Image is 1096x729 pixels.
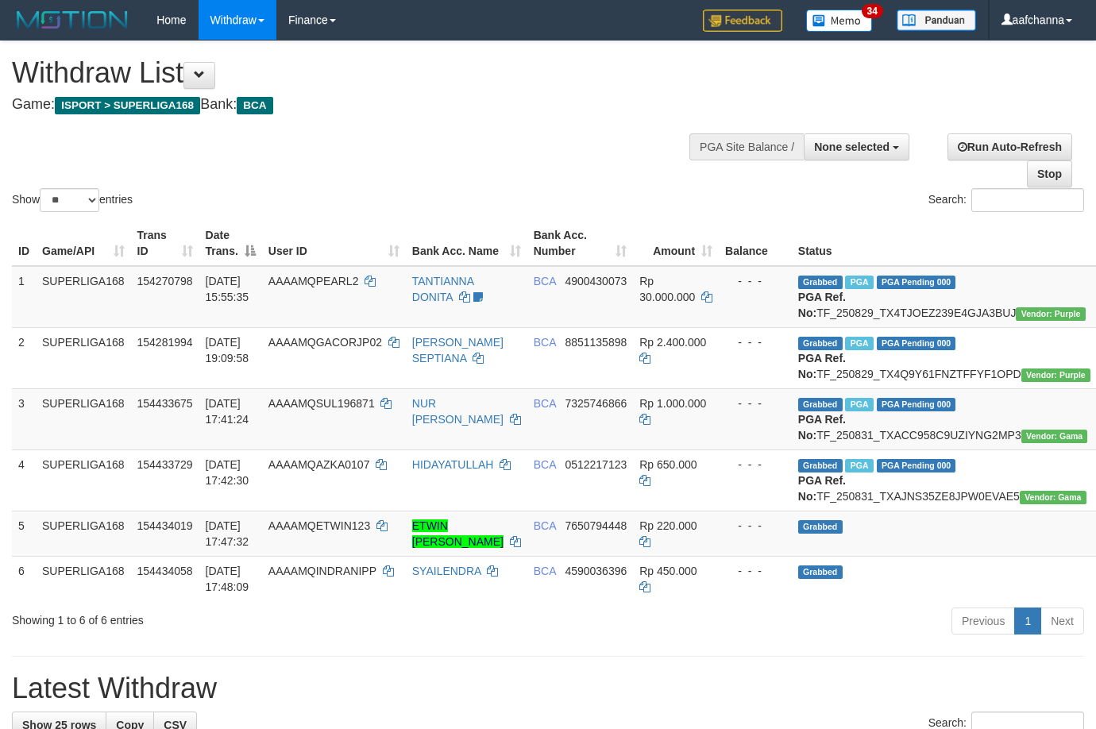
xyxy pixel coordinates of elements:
[412,458,494,471] a: HIDAYATULLAH
[36,511,131,556] td: SUPERLIGA168
[928,188,1084,212] label: Search:
[137,336,193,349] span: 154281994
[412,565,481,577] a: SYAILENDRA
[689,133,804,160] div: PGA Site Balance /
[55,97,200,114] span: ISPORT > SUPERLIGA168
[1020,491,1086,504] span: Vendor URL: https://trx31.1velocity.biz
[534,336,556,349] span: BCA
[725,273,785,289] div: - - -
[845,276,873,289] span: Marked by aafmaleo
[137,519,193,532] span: 154434019
[1040,607,1084,634] a: Next
[12,673,1084,704] h1: Latest Withdraw
[725,457,785,472] div: - - -
[1027,160,1072,187] a: Stop
[206,275,249,303] span: [DATE] 15:55:35
[12,556,36,601] td: 6
[268,565,376,577] span: AAAAMQINDRANIPP
[565,397,627,410] span: Copy 7325746866 to clipboard
[639,397,706,410] span: Rp 1.000.000
[262,221,406,266] th: User ID: activate to sort column ascending
[36,388,131,449] td: SUPERLIGA168
[534,519,556,532] span: BCA
[412,336,504,364] a: [PERSON_NAME] SEPTIANA
[565,565,627,577] span: Copy 4590036396 to clipboard
[36,266,131,328] td: SUPERLIGA168
[565,275,627,287] span: Copy 4900430073 to clipboard
[725,518,785,534] div: - - -
[947,133,1072,160] a: Run Auto-Refresh
[862,4,883,18] span: 34
[12,221,36,266] th: ID
[725,395,785,411] div: - - -
[137,565,193,577] span: 154434058
[798,520,843,534] span: Grabbed
[804,133,909,160] button: None selected
[534,458,556,471] span: BCA
[268,336,382,349] span: AAAAMQGACORJP02
[1021,430,1088,443] span: Vendor URL: https://trx31.1velocity.biz
[703,10,782,32] img: Feedback.jpg
[814,141,890,153] span: None selected
[36,556,131,601] td: SUPERLIGA168
[633,221,719,266] th: Amount: activate to sort column ascending
[798,291,846,319] b: PGA Ref. No:
[412,275,474,303] a: TANTIANNA DONITA
[206,565,249,593] span: [DATE] 17:48:09
[639,336,706,349] span: Rp 2.400.000
[534,275,556,287] span: BCA
[725,563,785,579] div: - - -
[639,565,697,577] span: Rp 450.000
[806,10,873,32] img: Button%20Memo.svg
[237,97,272,114] span: BCA
[845,398,873,411] span: Marked by aafsoycanthlai
[565,458,627,471] span: Copy 0512217123 to clipboard
[406,221,527,266] th: Bank Acc. Name: activate to sort column ascending
[897,10,976,31] img: panduan.png
[845,337,873,350] span: Marked by aafnonsreyleab
[206,397,249,426] span: [DATE] 17:41:24
[137,397,193,410] span: 154433675
[137,458,193,471] span: 154433729
[565,336,627,349] span: Copy 8851135898 to clipboard
[565,519,627,532] span: Copy 7650794448 to clipboard
[951,607,1015,634] a: Previous
[36,449,131,511] td: SUPERLIGA168
[36,221,131,266] th: Game/API: activate to sort column ascending
[534,565,556,577] span: BCA
[719,221,792,266] th: Balance
[412,519,504,548] a: ETWIN [PERSON_NAME]
[268,458,370,471] span: AAAAMQAZKA0107
[639,458,697,471] span: Rp 650.000
[12,8,133,32] img: MOTION_logo.png
[268,275,359,287] span: AAAAMQPEARL2
[268,397,375,410] span: AAAAMQSUL196871
[798,276,843,289] span: Grabbed
[877,276,956,289] span: PGA Pending
[206,336,249,364] span: [DATE] 19:09:58
[845,459,873,472] span: Marked by aafsoycanthlai
[971,188,1084,212] input: Search:
[798,337,843,350] span: Grabbed
[12,97,715,113] h4: Game: Bank:
[412,397,504,426] a: NUR [PERSON_NAME]
[527,221,634,266] th: Bank Acc. Number: activate to sort column ascending
[798,474,846,503] b: PGA Ref. No:
[1014,607,1041,634] a: 1
[40,188,99,212] select: Showentries
[798,413,846,442] b: PGA Ref. No:
[798,565,843,579] span: Grabbed
[199,221,262,266] th: Date Trans.: activate to sort column descending
[798,398,843,411] span: Grabbed
[12,449,36,511] td: 4
[268,519,370,532] span: AAAAMQETWIN123
[131,221,199,266] th: Trans ID: activate to sort column ascending
[534,397,556,410] span: BCA
[798,459,843,472] span: Grabbed
[639,275,695,303] span: Rp 30.000.000
[12,388,36,449] td: 3
[12,327,36,388] td: 2
[36,327,131,388] td: SUPERLIGA168
[12,511,36,556] td: 5
[12,188,133,212] label: Show entries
